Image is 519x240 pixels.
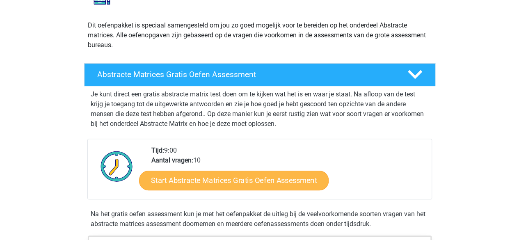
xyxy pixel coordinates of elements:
[96,146,137,187] img: Klok
[81,63,439,86] a: Abstracte Matrices Gratis Oefen Assessment
[151,146,164,154] b: Tijd:
[145,146,431,199] div: 9:00 10
[151,156,193,164] b: Aantal vragen:
[91,89,429,129] p: Je kunt direct een gratis abstracte matrix test doen om te kijken wat het is en waar je staat. Na...
[88,21,432,50] p: Dit oefenpakket is speciaal samengesteld om jou zo goed mogelijk voor te bereiden op het onderdee...
[139,170,329,190] a: Start Abstracte Matrices Gratis Oefen Assessment
[87,209,432,229] div: Na het gratis oefen assessment kun je met het oefenpakket de uitleg bij de veelvoorkomende soorte...
[97,70,394,79] h4: Abstracte Matrices Gratis Oefen Assessment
